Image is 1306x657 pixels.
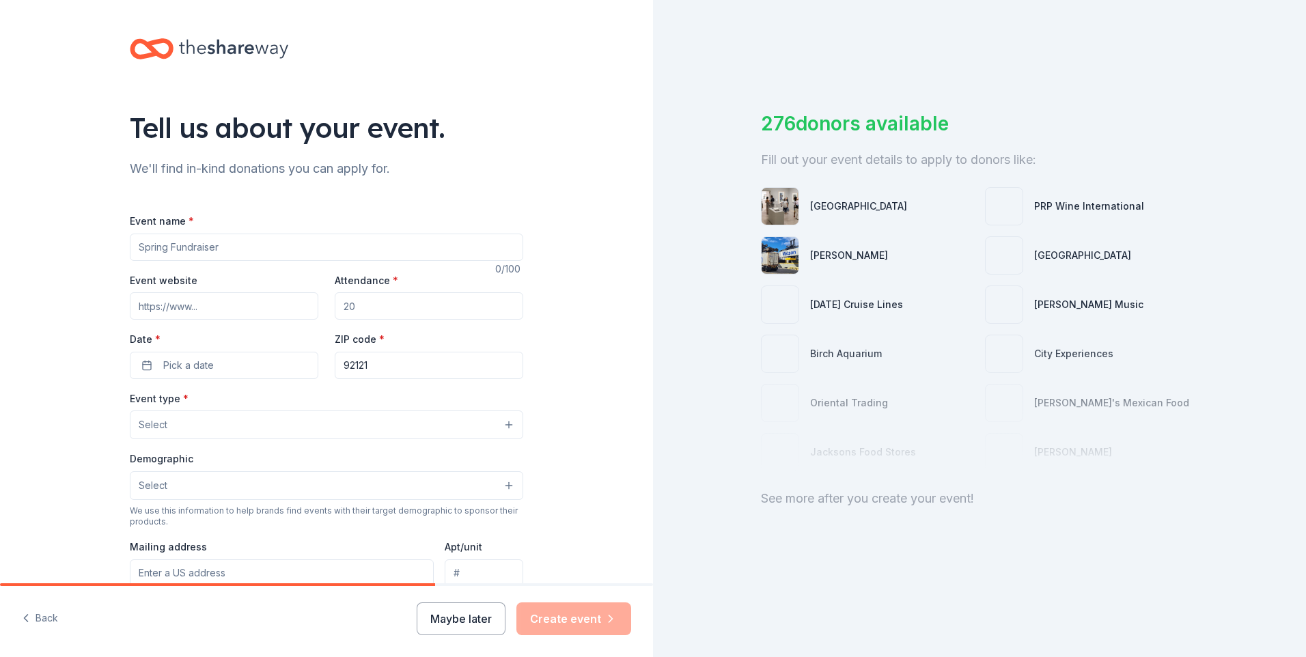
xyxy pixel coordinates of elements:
[417,602,505,635] button: Maybe later
[139,477,167,494] span: Select
[762,286,798,323] img: photo for Carnival Cruise Lines
[130,392,189,406] label: Event type
[130,333,318,346] label: Date
[130,471,523,500] button: Select
[130,214,194,228] label: Event name
[130,109,523,147] div: Tell us about your event.
[986,188,1023,225] img: photo for PRP Wine International
[130,540,207,554] label: Mailing address
[335,352,523,379] input: 12345 (U.S. only)
[761,109,1198,138] div: 276 donors available
[986,237,1023,274] img: photo for San Diego Children's Discovery Museum
[335,274,398,288] label: Attendance
[810,296,903,313] div: [DATE] Cruise Lines
[445,559,523,587] input: #
[163,357,214,374] span: Pick a date
[761,149,1198,171] div: Fill out your event details to apply to donors like:
[130,410,523,439] button: Select
[130,234,523,261] input: Spring Fundraiser
[22,604,58,633] button: Back
[139,417,167,433] span: Select
[986,286,1023,323] img: photo for Alfred Music
[1034,247,1131,264] div: [GEOGRAPHIC_DATA]
[130,559,434,587] input: Enter a US address
[130,505,523,527] div: We use this information to help brands find events with their target demographic to sponsor their...
[130,274,197,288] label: Event website
[130,158,523,180] div: We'll find in-kind donations you can apply for.
[130,452,193,466] label: Demographic
[1034,198,1144,214] div: PRP Wine International
[495,261,523,277] div: 0 /100
[335,292,523,320] input: 20
[810,247,888,264] div: [PERSON_NAME]
[335,333,385,346] label: ZIP code
[762,188,798,225] img: photo for San Diego Museum of Art
[130,352,318,379] button: Pick a date
[810,198,907,214] div: [GEOGRAPHIC_DATA]
[130,292,318,320] input: https://www...
[445,540,482,554] label: Apt/unit
[762,237,798,274] img: photo for Matson
[1034,296,1143,313] div: [PERSON_NAME] Music
[761,488,1198,509] div: See more after you create your event!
